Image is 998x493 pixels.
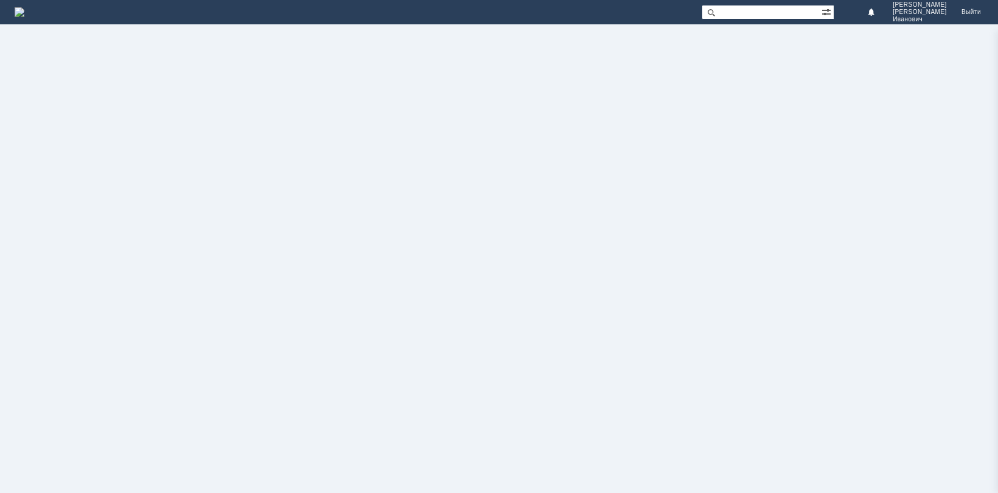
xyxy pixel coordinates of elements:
span: [PERSON_NAME] [893,9,947,16]
span: [PERSON_NAME] [893,1,947,9]
a: Перейти на домашнюю страницу [15,7,24,17]
img: logo [15,7,24,17]
span: Иванович [893,16,947,23]
span: Расширенный поиск [822,5,834,17]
